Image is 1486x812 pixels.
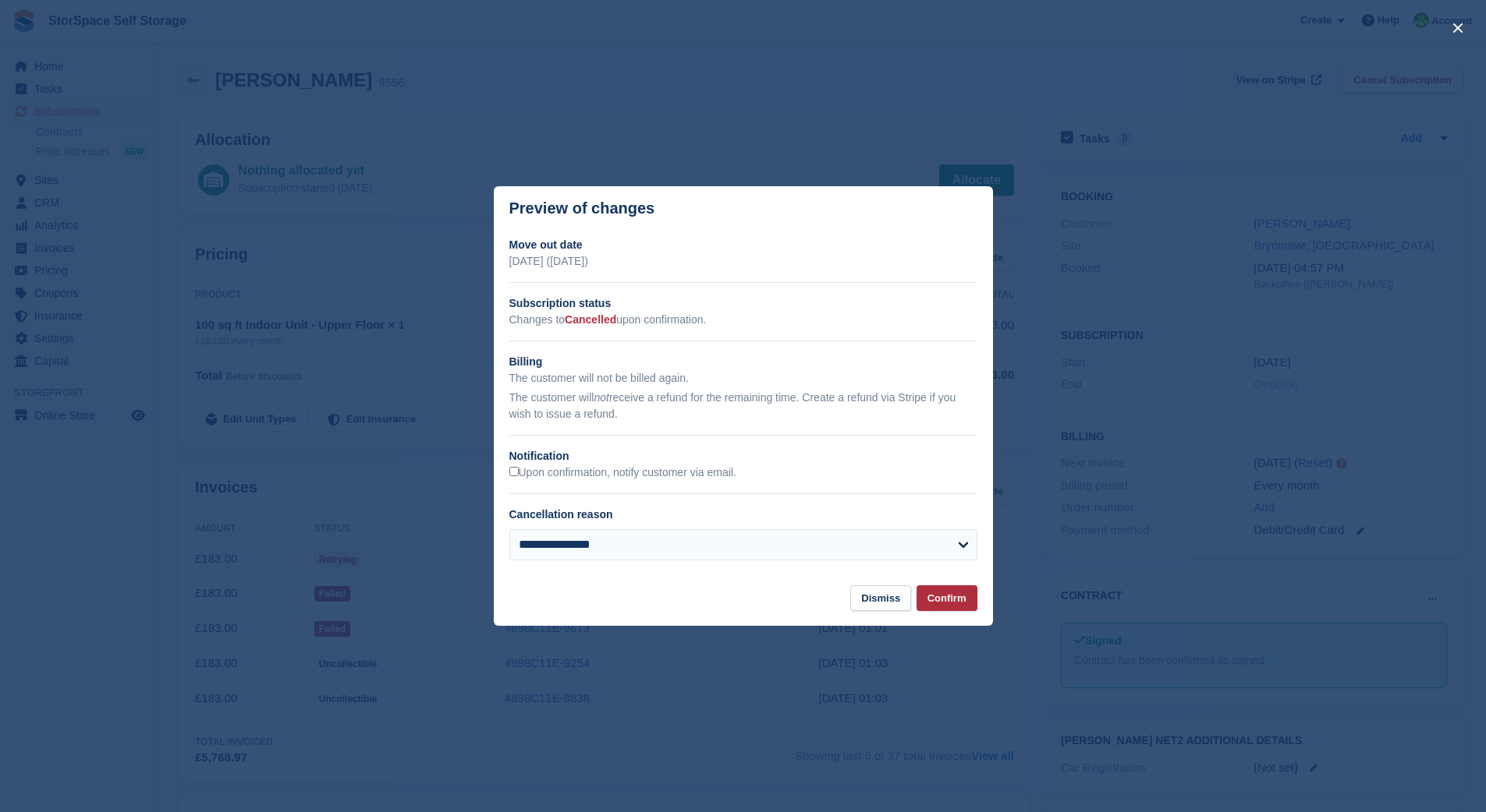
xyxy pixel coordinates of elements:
p: [DATE] ([DATE]) [509,253,977,270]
h2: Billing [509,354,977,370]
button: close [1445,16,1470,41]
h2: Notification [509,448,977,464]
p: Changes to upon confirmation. [509,312,977,328]
span: Cancelled [565,313,616,326]
h2: Move out date [509,237,977,253]
p: The customer will receive a refund for the remaining time. Create a refund via Stripe if you wish... [509,390,977,422]
button: Confirm [917,585,977,611]
p: Preview of changes [509,199,655,217]
input: Upon confirmation, notify customer via email. [509,467,519,476]
label: Upon confirmation, notify customer via email. [509,466,736,480]
p: The customer will not be billed again. [509,370,977,387]
button: Dismiss [850,585,911,611]
label: Cancellation reason [509,508,613,521]
em: not [594,391,608,404]
h2: Subscription status [509,295,977,312]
